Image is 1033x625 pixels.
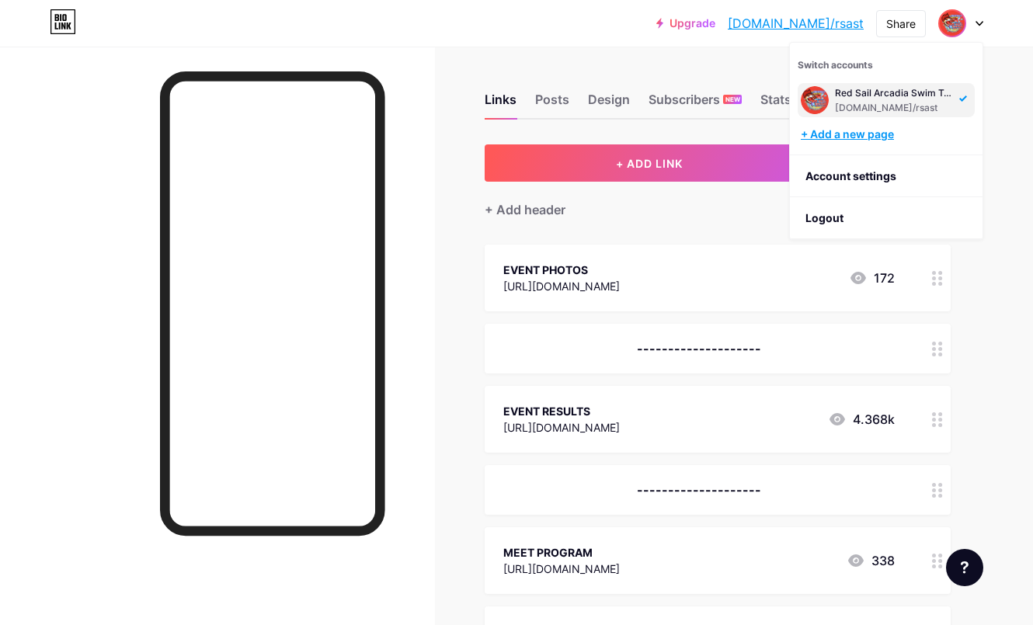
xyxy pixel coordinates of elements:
div: + Add header [485,200,565,219]
img: rsast [940,11,965,36]
div: Share [886,16,916,32]
div: EVENT RESULTS [503,403,620,419]
span: NEW [725,95,740,104]
div: Posts [535,90,569,118]
li: Logout [790,197,983,239]
div: Red Sail Arcadia Swim Team [835,87,955,99]
span: Switch accounts [798,59,873,71]
div: [URL][DOMAIN_NAME] [503,561,620,577]
div: 338 [847,551,895,570]
a: [DOMAIN_NAME]/rsast [728,14,864,33]
a: Upgrade [656,17,715,30]
div: [URL][DOMAIN_NAME] [503,419,620,436]
div: -------------------- [503,481,895,499]
div: 172 [849,269,895,287]
div: Links [485,90,516,118]
div: EVENT PHOTOS [503,262,620,278]
div: -------------------- [503,339,895,358]
img: rsast [801,86,829,114]
div: [DOMAIN_NAME]/rsast [835,102,955,114]
span: + ADD LINK [616,157,683,170]
div: Stats [760,90,791,118]
a: Account settings [790,155,983,197]
button: + ADD LINK [485,144,815,182]
div: [URL][DOMAIN_NAME] [503,278,620,294]
div: + Add a new page [801,127,975,142]
div: Subscribers [649,90,742,118]
div: 4.368k [828,410,895,429]
div: MEET PROGRAM [503,544,620,561]
div: Design [588,90,630,118]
